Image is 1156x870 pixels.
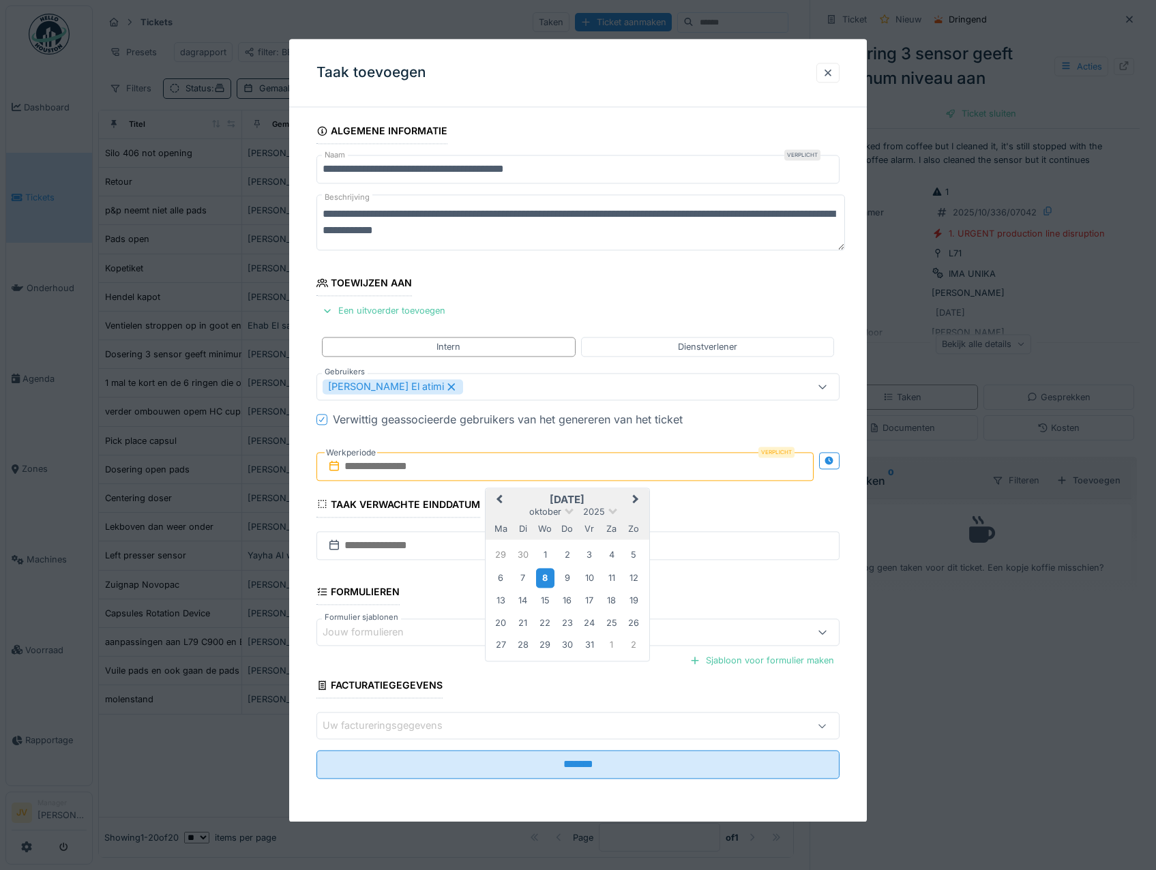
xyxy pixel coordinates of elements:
div: Choose zondag 19 oktober 2025 [625,592,643,610]
h3: Taak toevoegen [316,64,426,81]
div: Choose donderdag 9 oktober 2025 [558,569,576,587]
div: dinsdag [514,520,532,538]
div: woensdag [536,520,554,538]
div: Uw factureringsgegevens [323,719,462,734]
div: Choose woensdag 1 oktober 2025 [536,546,554,565]
div: Verwittig geassocieerde gebruikers van het genereren van het ticket [333,411,683,427]
label: Werkperiode [325,445,377,460]
label: Naam [322,150,348,162]
div: Choose zaterdag 4 oktober 2025 [602,546,621,565]
div: Choose donderdag 23 oktober 2025 [558,614,576,632]
div: Choose woensdag 22 oktober 2025 [536,614,554,632]
div: Choose maandag 27 oktober 2025 [492,636,510,655]
div: Facturatiegegevens [316,676,443,699]
div: Choose maandag 20 oktober 2025 [492,614,510,632]
div: Verplicht [784,150,820,161]
div: Choose vrijdag 3 oktober 2025 [580,546,599,565]
div: Choose vrijdag 17 oktober 2025 [580,592,599,610]
div: Jouw formulieren [323,625,423,640]
div: Sjabloon voor formulier maken [684,651,840,670]
button: Next Month [626,490,648,511]
div: Choose zaterdag 1 november 2025 [602,636,621,655]
div: Choose donderdag 16 oktober 2025 [558,592,576,610]
div: Taak verwachte einddatum [316,494,481,517]
div: Algemene informatie [316,121,448,144]
div: Choose woensdag 15 oktober 2025 [536,592,554,610]
div: zaterdag [602,520,621,538]
label: Formulier sjablonen [322,612,401,623]
div: Choose dinsdag 21 oktober 2025 [514,614,532,632]
div: [PERSON_NAME] El atimi [323,379,463,394]
div: Intern [436,340,460,353]
div: Choose zaterdag 11 oktober 2025 [602,569,621,587]
div: Choose dinsdag 7 oktober 2025 [514,569,532,587]
div: zondag [625,520,643,538]
div: Month oktober, 2025 [490,544,644,656]
div: Choose zondag 2 november 2025 [625,636,643,655]
div: Choose vrijdag 24 oktober 2025 [580,614,599,632]
div: maandag [492,520,510,538]
div: Een uitvoerder toevoegen [316,302,451,320]
label: Gebruikers [322,366,368,378]
div: Formulieren [316,582,400,605]
div: Choose zaterdag 25 oktober 2025 [602,614,621,632]
span: 2025 [583,507,605,517]
div: vrijdag [580,520,599,538]
div: Choose dinsdag 30 september 2025 [514,546,532,565]
div: Choose maandag 6 oktober 2025 [492,569,510,587]
h2: [DATE] [486,494,649,506]
div: Choose maandag 29 september 2025 [492,546,510,565]
div: donderdag [558,520,576,538]
div: Choose zondag 26 oktober 2025 [625,614,643,632]
button: Previous Month [487,490,509,511]
label: Beschrijving [322,190,372,207]
div: Choose maandag 13 oktober 2025 [492,592,510,610]
div: Choose dinsdag 14 oktober 2025 [514,592,532,610]
div: Choose zondag 12 oktober 2025 [625,569,643,587]
div: Choose dinsdag 28 oktober 2025 [514,636,532,655]
span: oktober [529,507,561,517]
div: Choose vrijdag 10 oktober 2025 [580,569,599,587]
div: Choose zaterdag 18 oktober 2025 [602,592,621,610]
div: Choose woensdag 29 oktober 2025 [536,636,554,655]
div: Choose zondag 5 oktober 2025 [625,546,643,565]
div: Choose vrijdag 31 oktober 2025 [580,636,599,655]
div: Choose woensdag 8 oktober 2025 [536,568,554,588]
div: Choose donderdag 30 oktober 2025 [558,636,576,655]
div: Verplicht [758,447,795,457]
div: Dienstverlener [678,340,737,353]
div: Toewijzen aan [316,273,413,297]
div: Choose donderdag 2 oktober 2025 [558,546,576,565]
